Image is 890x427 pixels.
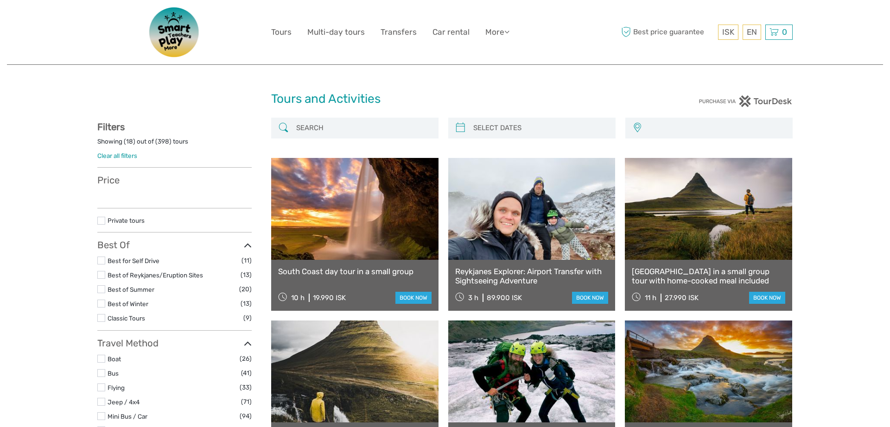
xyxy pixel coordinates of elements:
[97,137,252,151] div: Showing ( ) out of ( ) tours
[97,152,137,159] a: Clear all filters
[97,175,252,186] h3: Price
[395,292,432,304] a: book now
[291,294,305,302] span: 10 h
[241,396,252,407] span: (71)
[632,267,785,286] a: [GEOGRAPHIC_DATA] in a small group tour with home-cooked meal included
[241,270,252,280] span: (13)
[108,286,154,293] a: Best of Summer
[292,120,434,136] input: SEARCH
[97,121,125,132] strong: Filters
[240,382,252,393] span: (33)
[108,413,147,420] a: Mini Bus / Car
[108,355,121,363] a: Boat
[108,398,140,406] a: Jeep / 4x4
[108,314,145,322] a: Classic Tours
[455,267,609,286] a: Reykjanes Explorer: Airport Transfer with Sightseeing Adventure
[749,292,785,304] a: book now
[699,95,793,107] img: PurchaseViaTourDesk.png
[313,294,346,302] div: 19.990 ISK
[240,353,252,364] span: (26)
[645,294,656,302] span: 11 h
[619,25,716,40] span: Best price guarantee
[138,7,212,57] img: 3577-08614e58-788b-417f-8607-12aa916466bf_logo_big.png
[158,137,169,146] label: 398
[240,411,252,421] span: (94)
[271,92,619,107] h1: Tours and Activities
[487,294,522,302] div: 89.900 ISK
[470,120,611,136] input: SELECT DATES
[241,298,252,309] span: (13)
[108,271,203,279] a: Best of Reykjanes/Eruption Sites
[241,368,252,378] span: (41)
[307,25,365,39] a: Multi-day tours
[108,257,159,264] a: Best for Self Drive
[108,300,148,308] a: Best of Winter
[722,27,734,37] span: ISK
[572,292,608,304] a: book now
[781,27,788,37] span: 0
[108,217,145,224] a: Private tours
[468,294,478,302] span: 3 h
[97,338,252,349] h3: Travel Method
[432,25,470,39] a: Car rental
[108,384,125,391] a: Flying
[665,294,699,302] div: 27.990 ISK
[239,284,252,295] span: (20)
[243,313,252,323] span: (9)
[381,25,417,39] a: Transfers
[97,239,252,251] h3: Best Of
[485,25,509,39] a: More
[108,370,119,377] a: Bus
[242,255,252,266] span: (11)
[278,267,432,276] a: South Coast day tour in a small group
[743,25,761,40] div: EN
[126,137,133,146] label: 18
[271,25,292,39] a: Tours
